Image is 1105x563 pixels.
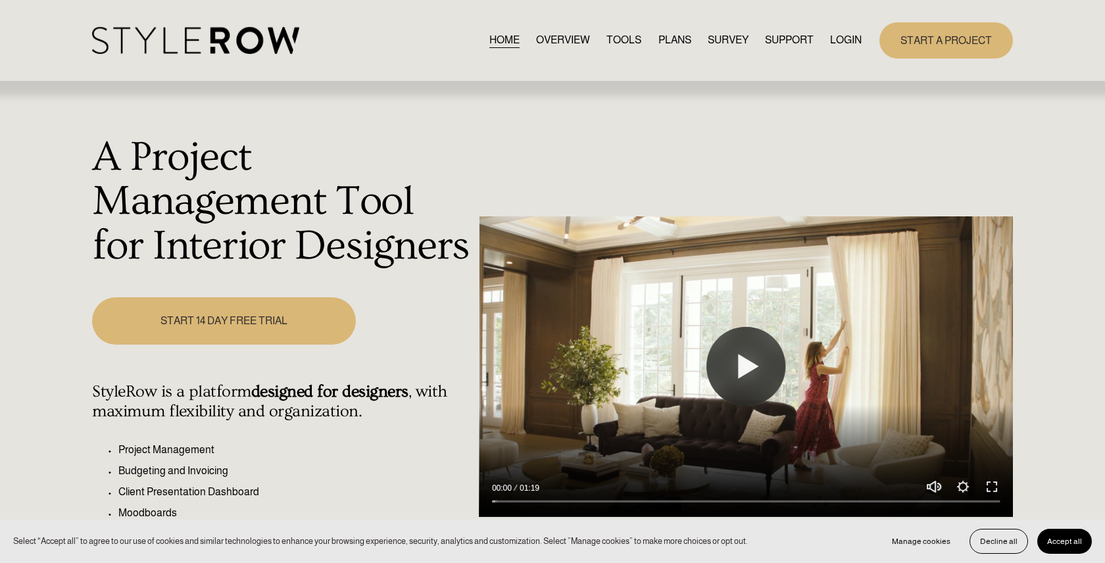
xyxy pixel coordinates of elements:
[706,327,785,406] button: Play
[980,537,1018,546] span: Decline all
[765,32,814,48] span: SUPPORT
[765,32,814,49] a: folder dropdown
[92,27,299,54] img: StyleRow
[879,22,1013,59] a: START A PROJECT
[118,484,472,500] p: Client Presentation Dashboard
[970,529,1028,554] button: Decline all
[92,382,472,422] h4: StyleRow is a platform , with maximum flexibility and organization.
[708,32,749,49] a: SURVEY
[492,497,1000,506] input: Seek
[489,32,520,49] a: HOME
[882,529,960,554] button: Manage cookies
[1047,537,1082,546] span: Accept all
[118,463,472,479] p: Budgeting and Invoicing
[515,481,543,495] div: Duration
[492,481,515,495] div: Current time
[118,505,472,521] p: Moodboards
[13,535,748,547] p: Select “Accept all” to agree to our use of cookies and similar technologies to enhance your brows...
[830,32,862,49] a: LOGIN
[536,32,590,49] a: OVERVIEW
[118,442,472,458] p: Project Management
[92,297,355,344] a: START 14 DAY FREE TRIAL
[892,537,950,546] span: Manage cookies
[658,32,691,49] a: PLANS
[92,135,472,269] h1: A Project Management Tool for Interior Designers
[1037,529,1092,554] button: Accept all
[606,32,641,49] a: TOOLS
[251,382,408,401] strong: designed for designers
